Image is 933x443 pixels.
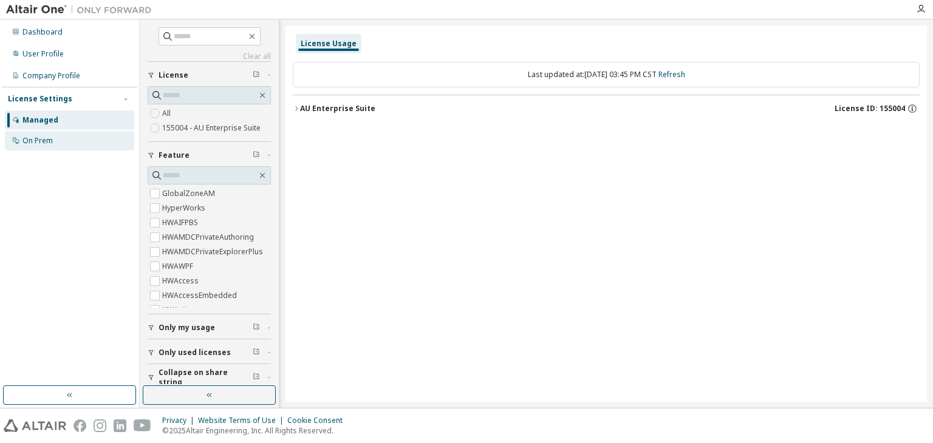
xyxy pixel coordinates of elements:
[162,106,173,121] label: All
[22,71,80,81] div: Company Profile
[159,150,190,160] span: Feature
[22,115,58,125] div: Managed
[4,419,66,432] img: altair_logo.svg
[835,104,905,113] span: License ID: 155004
[73,419,86,432] img: facebook.svg
[114,419,126,432] img: linkedin.svg
[162,245,265,259] label: HWAMDCPrivateExplorerPlus
[162,215,200,230] label: HWAIFPBS
[300,104,375,113] div: AU Enterprise Suite
[253,373,260,382] span: Clear filter
[162,416,198,425] div: Privacy
[159,348,231,357] span: Only used licenses
[148,142,271,169] button: Feature
[159,323,215,333] span: Only my usage
[162,186,217,201] label: GlobalZoneAM
[148,52,271,61] a: Clear all
[162,259,196,274] label: HWAWPF
[162,201,208,215] label: HyperWorks
[253,70,260,80] span: Clear filter
[22,27,63,37] div: Dashboard
[94,419,106,432] img: instagram.svg
[162,121,263,135] label: 155004 - AU Enterprise Suite
[148,364,271,391] button: Collapse on share string
[6,4,158,16] img: Altair One
[253,150,260,160] span: Clear filter
[293,95,920,122] button: AU Enterprise SuiteLicense ID: 155004
[148,339,271,366] button: Only used licenses
[198,416,287,425] div: Website Terms of Use
[162,303,203,317] label: HWActivate
[22,49,64,59] div: User Profile
[162,425,350,436] p: © 2025 Altair Engineering, Inc. All Rights Reserved.
[253,348,260,357] span: Clear filter
[162,288,239,303] label: HWAccessEmbedded
[8,94,72,104] div: License Settings
[162,230,256,245] label: HWAMDCPrivateAuthoring
[159,70,188,80] span: License
[658,69,685,79] a: Refresh
[22,136,53,146] div: On Prem
[301,39,357,49] div: License Usage
[287,416,350,425] div: Cookie Consent
[148,314,271,341] button: Only my usage
[148,62,271,89] button: License
[293,62,920,87] div: Last updated at: [DATE] 03:45 PM CST
[253,323,260,333] span: Clear filter
[162,274,201,288] label: HWAccess
[159,368,253,387] span: Collapse on share string
[134,419,151,432] img: youtube.svg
